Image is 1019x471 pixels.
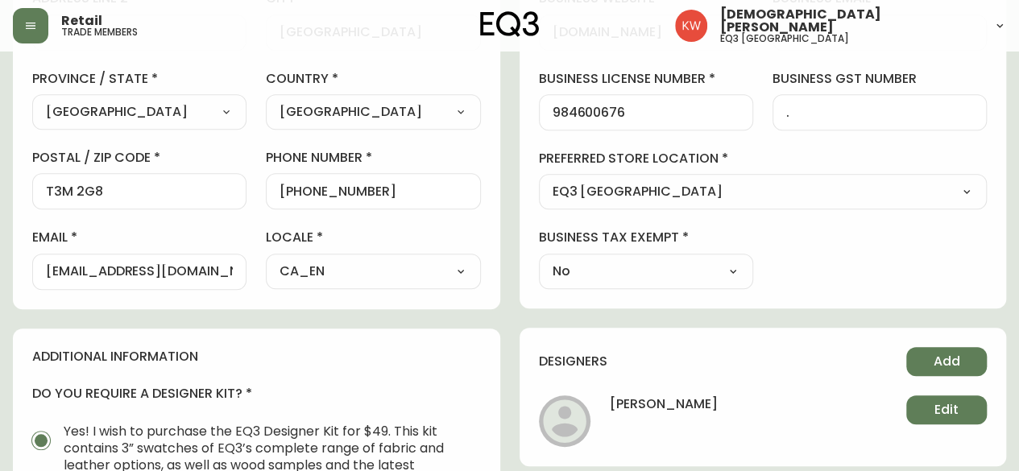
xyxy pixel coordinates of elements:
span: Retail [61,14,102,27]
span: Add [934,353,960,370]
label: email [32,229,246,246]
img: logo [480,11,540,37]
label: business license number [539,70,753,88]
h5: trade members [61,27,138,37]
label: business gst number [773,70,987,88]
button: Add [906,347,987,376]
h5: eq3 [GEOGRAPHIC_DATA] [720,34,849,43]
label: country [266,70,480,88]
h4: do you require a designer kit? [32,385,481,403]
label: province / state [32,70,246,88]
button: Edit [906,395,987,424]
img: f33162b67396b0982c40ce2a87247151 [675,10,707,42]
label: postal / zip code [32,149,246,167]
label: phone number [266,149,480,167]
span: Edit [934,401,959,419]
span: [DEMOGRAPHIC_DATA][PERSON_NAME] [720,8,980,34]
h4: designers [539,353,607,370]
h4: additional information [32,348,481,366]
h4: [PERSON_NAME] [610,395,718,424]
label: preferred store location [539,150,988,167]
label: business tax exempt [539,229,753,246]
label: locale [266,229,480,246]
